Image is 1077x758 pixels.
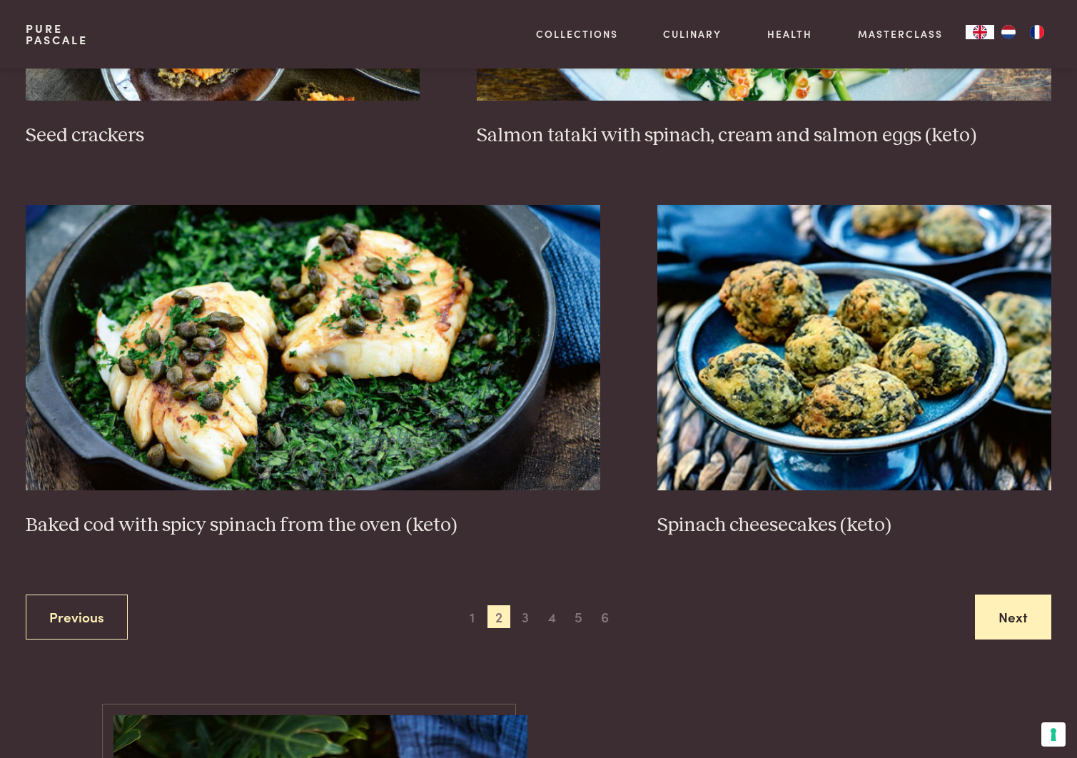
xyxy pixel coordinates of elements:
a: Baked cod with spicy spinach from the oven (keto) Baked cod with spicy spinach from the oven (keto) [26,205,600,537]
a: Culinary [663,26,722,41]
div: Language [966,25,994,39]
a: Health [767,26,812,41]
img: Spinach cheesecakes (keto) [657,205,1051,490]
a: Previous [26,595,128,640]
a: PurePascale [26,23,88,46]
span: 3 [514,605,537,628]
span: 2 [487,605,510,628]
a: Spinach cheesecakes (keto) Spinach cheesecakes (keto) [657,205,1051,537]
span: 4 [540,605,563,628]
h3: Baked cod with spicy spinach from the oven (keto) [26,513,600,538]
a: NL [994,25,1023,39]
img: Baked cod with spicy spinach from the oven (keto) [26,205,600,490]
a: Collections [536,26,618,41]
a: Masterclass [858,26,943,41]
ul: Language list [994,25,1051,39]
span: 6 [594,605,617,628]
span: 1 [461,605,484,628]
span: 5 [567,605,590,628]
h3: Spinach cheesecakes (keto) [657,513,1051,538]
a: FR [1023,25,1051,39]
aside: Language selected: English [966,25,1051,39]
button: Your consent preferences for tracking technologies [1041,722,1066,747]
h3: Salmon tataki with spinach, cream and salmon eggs (keto) [477,123,1051,148]
a: Next [975,595,1051,640]
a: EN [966,25,994,39]
h3: Seed crackers [26,123,420,148]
